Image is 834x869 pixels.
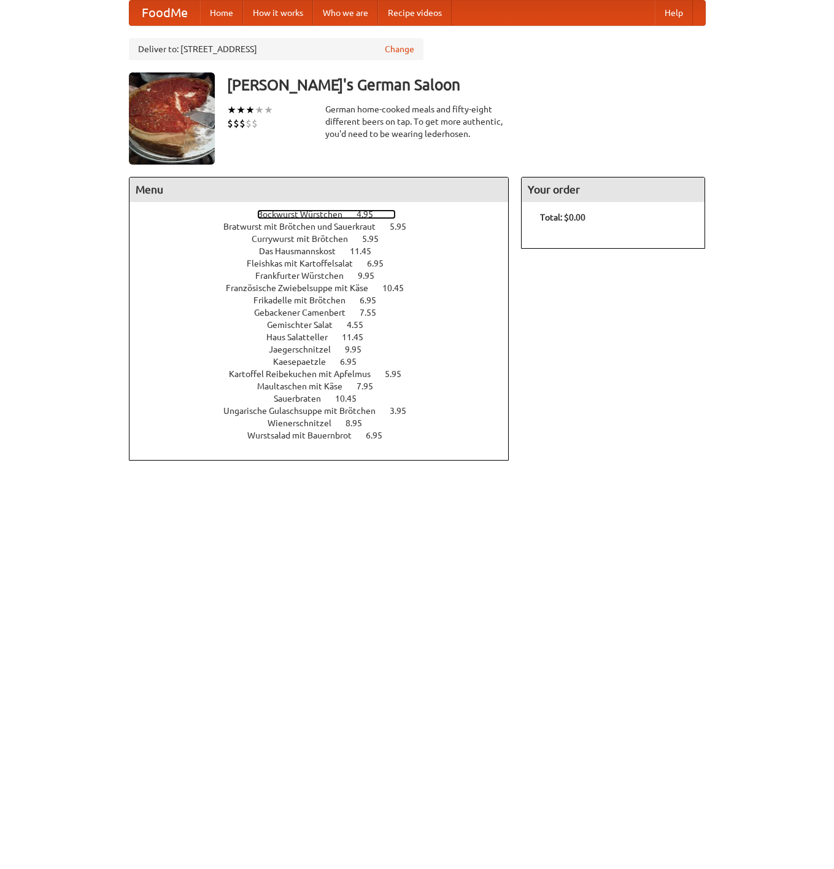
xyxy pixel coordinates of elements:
li: $ [252,117,258,130]
span: 11.45 [342,332,376,342]
span: 5.95 [390,222,419,232]
span: Jaegerschnitzel [269,345,343,354]
span: Frankfurter Würstchen [255,271,356,281]
span: 11.45 [350,246,384,256]
a: Sauerbraten 10.45 [274,394,379,403]
span: Gemischter Salat [267,320,345,330]
li: ★ [236,103,245,117]
a: Home [200,1,243,25]
a: Recipe videos [378,1,452,25]
a: Frikadelle mit Brötchen 6.95 [253,295,399,305]
a: Help [655,1,693,25]
a: Ungarische Gulaschsuppe mit Brötchen 3.95 [223,406,429,416]
span: 6.95 [360,295,388,305]
a: Bockwurst Würstchen 4.95 [257,209,396,219]
a: Französische Zwiebelsuppe mit Käse 10.45 [226,283,427,293]
a: Kartoffel Reibekuchen mit Apfelmus 5.95 [229,369,424,379]
a: How it works [243,1,313,25]
a: Who we are [313,1,378,25]
span: Kaesepaetzle [273,357,338,367]
div: Deliver to: [STREET_ADDRESS] [129,38,423,60]
span: 4.55 [347,320,376,330]
a: Wurstsalad mit Bauernbrot 6.95 [247,431,405,440]
span: 7.55 [360,308,388,318]
span: 5.95 [362,234,391,244]
a: Frankfurter Würstchen 9.95 [255,271,397,281]
span: 4.95 [357,209,385,219]
li: ★ [245,103,255,117]
span: Haus Salatteller [266,332,340,342]
a: Gemischter Salat 4.55 [267,320,386,330]
span: Fleishkas mit Kartoffelsalat [247,259,365,268]
li: ★ [264,103,273,117]
li: $ [233,117,239,130]
a: Das Hausmannskost 11.45 [259,246,394,256]
span: 6.95 [340,357,369,367]
span: Bratwurst mit Brötchen und Sauerkraut [223,222,388,232]
span: Wienerschnitzel [268,418,344,428]
span: 9.95 [345,345,374,354]
a: Kaesepaetzle 6.95 [273,357,379,367]
span: 7.95 [357,381,385,391]
a: Jaegerschnitzel 9.95 [269,345,384,354]
li: $ [239,117,245,130]
span: Bockwurst Würstchen [257,209,355,219]
span: 3.95 [390,406,419,416]
a: Wienerschnitzel 8.95 [268,418,385,428]
span: 8.95 [346,418,374,428]
span: Französische Zwiebelsuppe mit Käse [226,283,380,293]
span: Kartoffel Reibekuchen mit Apfelmus [229,369,383,379]
span: Currywurst mit Brötchen [252,234,360,244]
span: Ungarische Gulaschsuppe mit Brötchen [223,406,388,416]
div: German home-cooked meals and fifty-eight different beers on tap. To get more authentic, you'd nee... [325,103,509,140]
span: 10.45 [335,394,369,403]
li: $ [227,117,233,130]
img: angular.jpg [129,72,215,165]
h4: Menu [129,177,509,202]
span: Sauerbraten [274,394,333,403]
span: Frikadelle mit Brötchen [253,295,358,305]
b: Total: $0.00 [540,212,585,222]
a: Currywurst mit Brötchen 5.95 [252,234,401,244]
a: Gebackener Camenbert 7.55 [254,308,399,318]
a: Fleishkas mit Kartoffelsalat 6.95 [247,259,406,268]
h4: Your order [522,177,705,202]
span: 9.95 [358,271,387,281]
a: Maultaschen mit Käse 7.95 [257,381,396,391]
span: Wurstsalad mit Bauernbrot [247,431,364,440]
span: 10.45 [382,283,416,293]
h3: [PERSON_NAME]'s German Saloon [227,72,706,97]
span: Das Hausmannskost [259,246,348,256]
a: Change [385,43,414,55]
span: Maultaschen mit Käse [257,381,355,391]
span: Gebackener Camenbert [254,308,358,318]
li: ★ [227,103,236,117]
li: $ [245,117,252,130]
span: 5.95 [385,369,414,379]
span: 6.95 [367,259,396,268]
a: Bratwurst mit Brötchen und Sauerkraut 5.95 [223,222,429,232]
a: FoodMe [129,1,200,25]
li: ★ [255,103,264,117]
span: 6.95 [366,431,395,440]
a: Haus Salatteller 11.45 [266,332,386,342]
